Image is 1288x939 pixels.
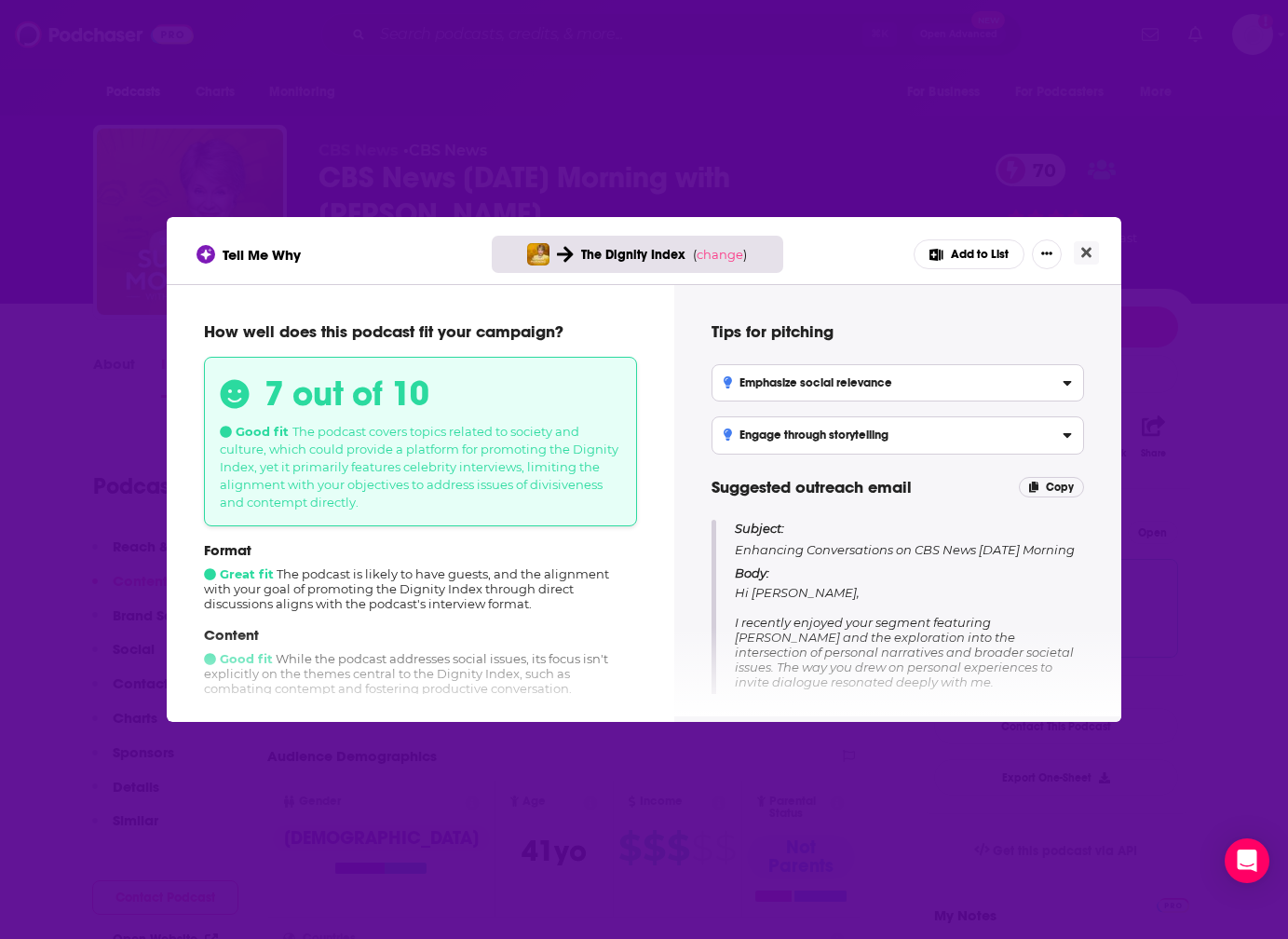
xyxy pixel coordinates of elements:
p: Content [204,626,637,644]
span: Body: [735,565,769,580]
span: Good fit [220,424,289,439]
span: The podcast covers topics related to society and culture, which could provide a platform for prom... [220,424,618,510]
img: tell me why sparkle [199,248,212,261]
button: Add to List [914,239,1024,269]
span: change [697,247,743,262]
h3: Engage through storytelling [724,429,888,442]
span: Suggested outreach email [712,477,912,497]
span: Tell Me Why [223,246,301,264]
h4: Tips for pitching [712,321,1084,342]
span: Copy [1046,481,1074,494]
p: Enhancing Conversations on CBS News [DATE] Morning [735,520,1084,558]
img: CBS News Sunday Morning with Jane Pauley [527,243,549,265]
span: Good fit [204,651,273,666]
p: How well does this podcast fit your campaign? [204,321,637,342]
span: The Dignity Index [581,247,685,263]
span: Subject: [735,520,784,537]
div: The podcast is likely to have guests, and the alignment with your goal of promoting the Dignity I... [204,541,637,611]
span: Great fit [204,566,274,581]
h3: Emphasize social relevance [724,376,892,389]
button: Show More Button [1032,239,1062,269]
span: ( ) [693,247,747,262]
h3: 7 out of 10 [264,373,429,415]
div: While the podcast addresses social issues, its focus isn't explicitly on the themes central to th... [204,626,637,696]
div: Open Intercom Messenger [1225,838,1269,883]
button: Close [1074,241,1099,265]
p: Format [204,541,637,559]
